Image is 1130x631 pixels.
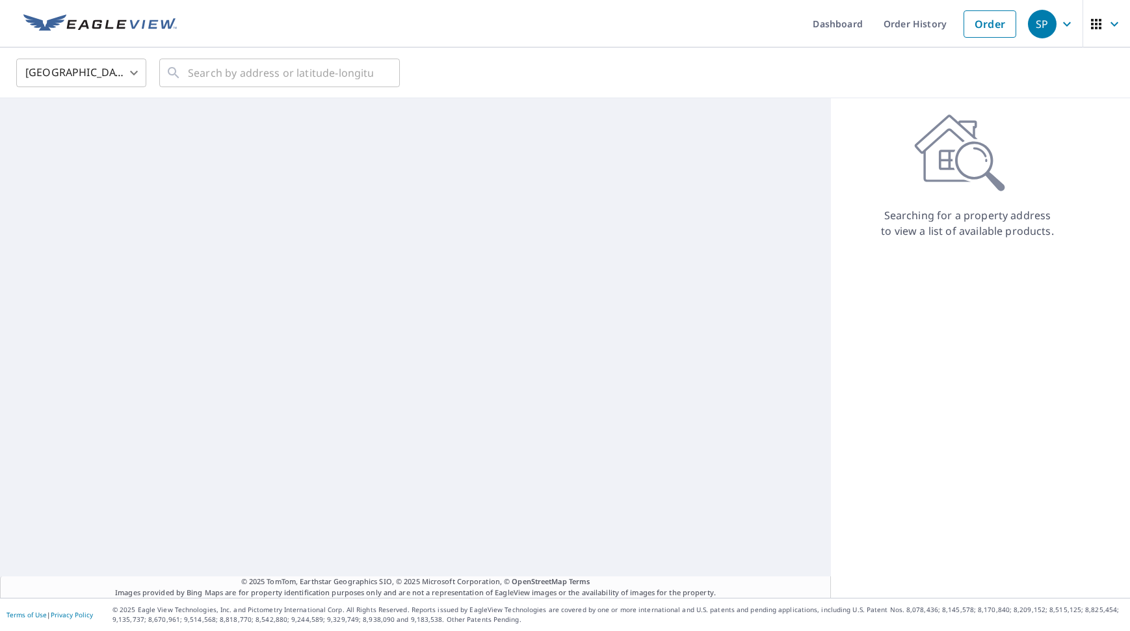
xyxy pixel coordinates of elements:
div: SP [1028,10,1057,38]
a: Privacy Policy [51,610,93,619]
a: Terms of Use [7,610,47,619]
p: © 2025 Eagle View Technologies, Inc. and Pictometry International Corp. All Rights Reserved. Repo... [112,605,1123,624]
a: Order [964,10,1016,38]
a: Terms [569,576,590,586]
div: [GEOGRAPHIC_DATA] [16,55,146,91]
input: Search by address or latitude-longitude [188,55,373,91]
p: Searching for a property address to view a list of available products. [880,208,1055,239]
p: | [7,611,93,619]
span: © 2025 TomTom, Earthstar Geographics SIO, © 2025 Microsoft Corporation, © [241,576,590,587]
a: OpenStreetMap [512,576,566,586]
img: EV Logo [23,14,177,34]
